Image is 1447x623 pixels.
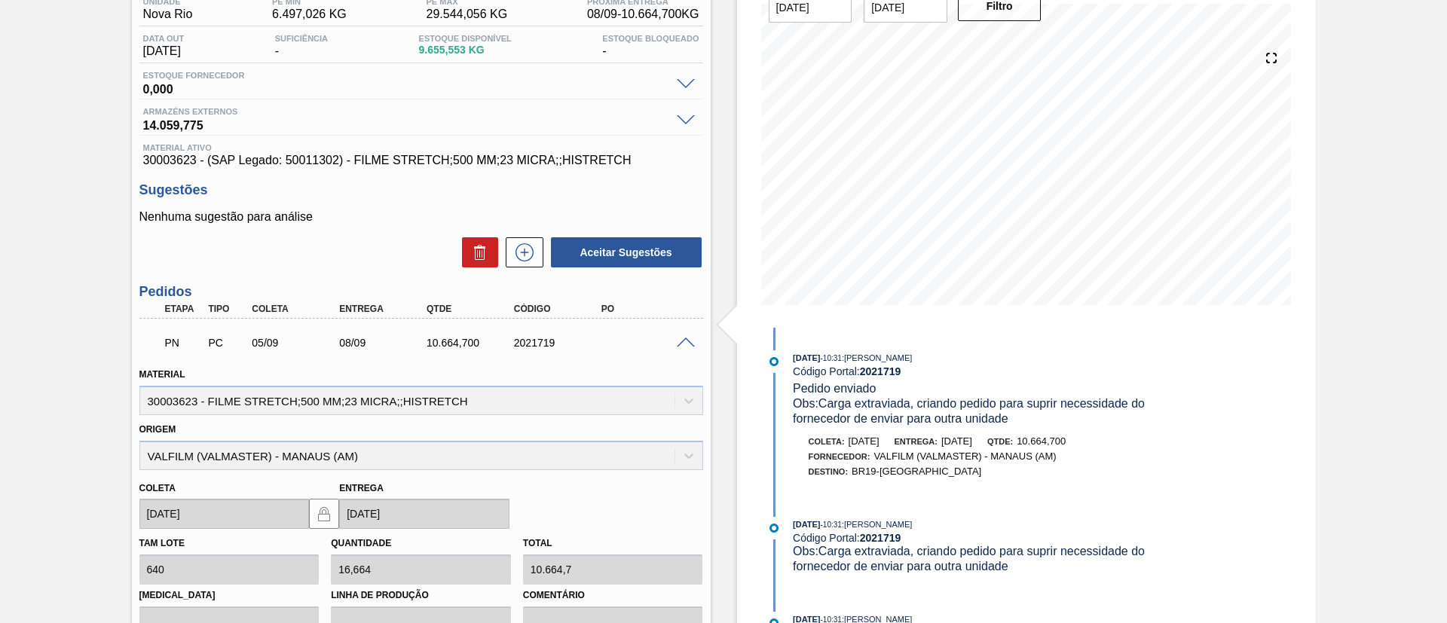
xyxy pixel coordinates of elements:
[161,326,206,359] div: Pedido em Negociação
[315,505,333,523] img: locked
[139,483,176,493] label: Coleta
[139,284,703,300] h3: Pedidos
[987,437,1013,446] span: Qtde:
[339,499,509,529] input: dd/mm/yyyy
[143,8,193,21] span: Nova Rio
[849,435,880,447] span: [DATE]
[860,532,901,544] strong: 2021719
[143,154,699,167] span: 30003623 - (SAP Legado: 50011302) - FILME STRETCH;500 MM;23 MICRA;;HISTRETCH
[793,365,1151,377] div: Código Portal:
[161,304,206,314] div: Etapa
[523,585,703,606] label: Comentário
[809,437,845,446] span: Coleta:
[143,116,669,131] span: 14.059,775
[498,237,543,267] div: Nova sugestão
[139,182,703,198] h3: Sugestões
[143,107,669,116] span: Armazéns externos
[510,304,608,314] div: Código
[143,44,185,58] span: [DATE]
[510,337,608,349] div: 2021719
[941,435,972,447] span: [DATE]
[335,337,433,349] div: 08/09/2025
[143,143,699,152] span: Material ativo
[139,424,176,435] label: Origem
[275,34,328,43] span: Suficiência
[809,452,870,461] span: Fornecedor:
[543,236,703,269] div: Aceitar Sugestões
[873,450,1056,462] span: VALFILM (VALMASTER) - MANAUS (AM)
[139,210,703,224] p: Nenhuma sugestão para análise
[248,337,346,349] div: 05/09/2025
[598,304,696,314] div: PO
[821,521,842,529] span: - 10:31
[602,34,699,43] span: Estoque Bloqueado
[335,304,433,314] div: Entrega
[1017,435,1066,447] span: 10.664,700
[419,44,512,56] span: 9.655,553 KG
[419,34,512,43] span: Estoque Disponível
[271,34,332,58] div: -
[423,337,521,349] div: 10.664,700
[454,237,498,267] div: Excluir Sugestões
[793,520,820,529] span: [DATE]
[331,538,391,548] label: Quantidade
[272,8,347,21] span: 6.497,026 KG
[551,237,702,267] button: Aceitar Sugestões
[793,545,1148,573] span: Obs: Carga extraviada, criando pedido para suprir necessidade do fornecedor de enviar para outra ...
[523,538,552,548] label: Total
[204,304,249,314] div: Tipo
[793,532,1151,544] div: Código Portal:
[143,80,669,95] span: 0,000
[339,483,384,493] label: Entrega
[139,369,185,380] label: Material
[587,8,699,21] span: 08/09 - 10.664,700 KG
[842,520,913,529] span: : [PERSON_NAME]
[793,397,1148,425] span: Obs: Carga extraviada, criando pedido para suprir necessidade do fornecedor de enviar para outra ...
[423,304,521,314] div: Qtde
[821,354,842,362] span: - 10:31
[769,524,779,533] img: atual
[165,337,203,349] p: PN
[860,365,901,377] strong: 2021719
[895,437,938,446] span: Entrega:
[204,337,249,349] div: Pedido de Compra
[139,585,320,606] label: [MEDICAL_DATA]
[769,357,779,366] img: atual
[143,34,185,43] span: Data out
[331,585,511,606] label: Linha de Produção
[598,34,702,58] div: -
[852,466,981,477] span: BR19-[GEOGRAPHIC_DATA]
[809,467,849,476] span: Destino:
[793,353,820,362] span: [DATE]
[427,8,508,21] span: 29.544,056 KG
[842,353,913,362] span: : [PERSON_NAME]
[139,499,310,529] input: dd/mm/yyyy
[309,499,339,529] button: locked
[248,304,346,314] div: Coleta
[139,538,185,548] label: Tam lote
[793,382,876,395] span: Pedido enviado
[143,71,669,80] span: Estoque Fornecedor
